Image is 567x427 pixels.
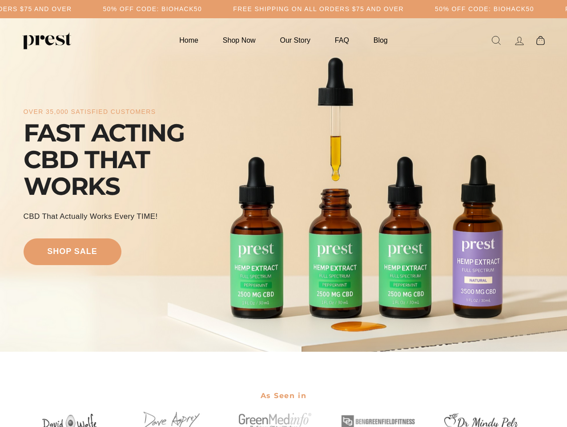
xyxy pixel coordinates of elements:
[24,120,224,200] div: FAST ACTING CBD THAT WORKS
[168,32,398,49] ul: Primary
[24,386,544,406] h2: As Seen in
[103,5,202,13] h5: 50% OFF CODE: BIOHACK50
[24,238,121,265] a: shop sale
[324,32,360,49] a: FAQ
[212,32,267,49] a: Shop Now
[269,32,322,49] a: Our Story
[22,32,71,49] img: PREST ORGANICS
[168,32,209,49] a: Home
[362,32,399,49] a: Blog
[24,108,156,116] div: over 35,000 satisfied customers
[435,5,534,13] h5: 50% OFF CODE: BIOHACK50
[233,5,404,13] h5: Free Shipping on all orders $75 and over
[24,211,158,222] div: CBD That Actually Works every TIME!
